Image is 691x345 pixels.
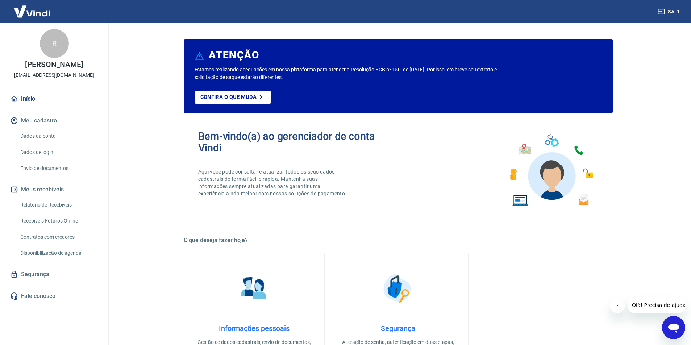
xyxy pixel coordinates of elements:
[40,29,69,58] div: R
[17,230,100,245] a: Contratos com credores
[9,113,100,129] button: Meu cadastro
[25,61,83,68] p: [PERSON_NAME]
[236,270,272,307] img: Informações pessoais
[17,213,100,228] a: Recebíveis Futuros Online
[628,297,685,313] iframe: Mensagem da empresa
[9,0,56,22] img: Vindi
[17,198,100,212] a: Relatório de Recebíveis
[17,161,100,176] a: Envio de documentos
[196,324,313,333] h4: Informações pessoais
[662,316,685,339] iframe: Botão para abrir a janela de mensagens
[9,182,100,198] button: Meus recebíveis
[195,66,520,81] p: Estamos realizando adequações em nossa plataforma para atender a Resolução BCB nº 150, de [DATE]....
[503,130,598,211] img: Imagem de um avatar masculino com diversos icones exemplificando as funcionalidades do gerenciado...
[380,270,416,307] img: Segurança
[17,129,100,144] a: Dados da conta
[198,130,398,154] h2: Bem-vindo(a) ao gerenciador de conta Vindi
[209,51,259,59] h6: ATENÇÃO
[195,91,271,104] a: Confira o que muda
[610,299,625,313] iframe: Fechar mensagem
[9,266,100,282] a: Segurança
[340,324,457,333] h4: Segurança
[184,237,613,244] h5: O que deseja fazer hoje?
[9,288,100,304] a: Fale conosco
[9,91,100,107] a: Início
[14,71,94,79] p: [EMAIL_ADDRESS][DOMAIN_NAME]
[4,5,61,11] span: Olá! Precisa de ajuda?
[198,168,348,197] p: Aqui você pode consultar e atualizar todos os seus dados cadastrais de forma fácil e rápida. Mant...
[17,145,100,160] a: Dados de login
[656,5,682,18] button: Sair
[200,94,257,100] p: Confira o que muda
[17,246,100,261] a: Disponibilização de agenda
